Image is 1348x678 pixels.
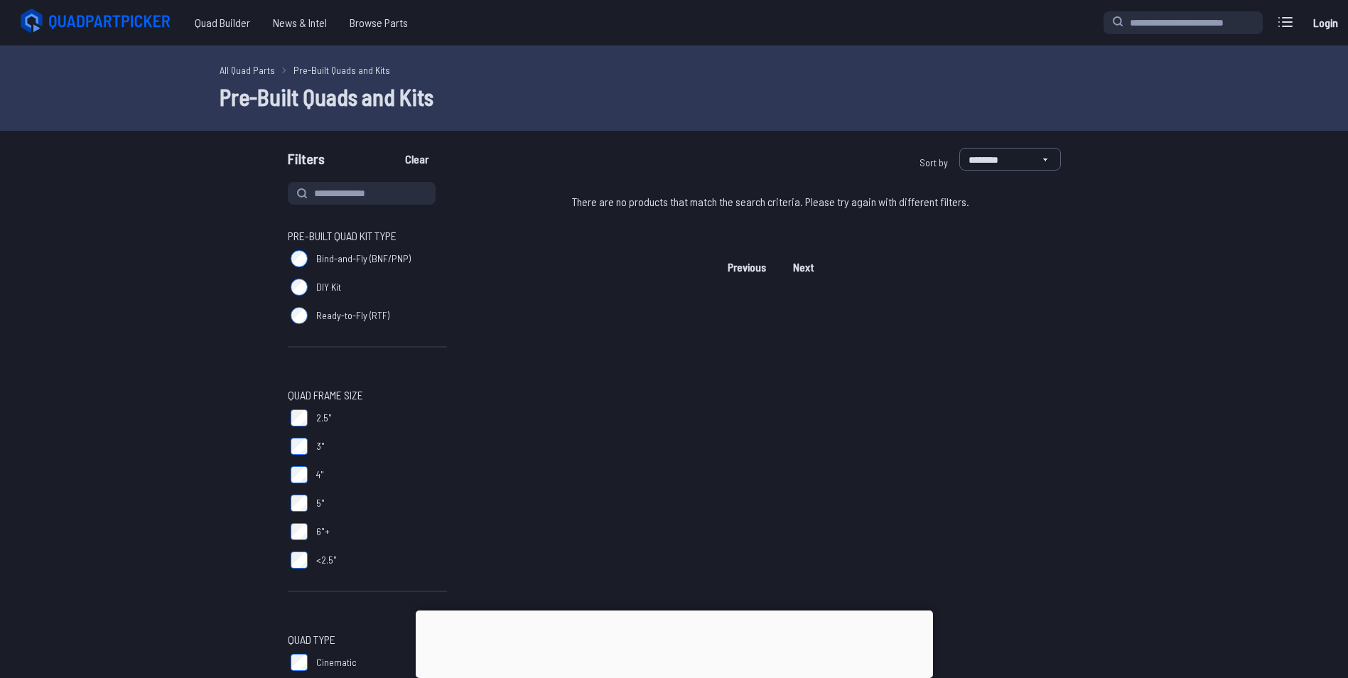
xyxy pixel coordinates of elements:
input: <2.5" [291,551,308,569]
input: DIY Kit [291,279,308,296]
input: 3" [291,438,308,455]
span: Bind-and-Fly (BNF/PNP) [316,252,411,266]
a: Login [1308,9,1342,37]
span: Quad Frame Size [288,387,363,404]
a: All Quad Parts [220,63,275,77]
span: 4" [316,468,324,482]
a: Quad Builder [183,9,261,37]
span: Ready-to-Fly (RTF) [316,308,389,323]
span: Filters [288,148,325,176]
input: 2.5" [291,409,308,426]
span: DIY Kit [316,280,341,294]
a: Pre-Built Quads and Kits [293,63,390,77]
input: Ready-to-Fly (RTF) [291,307,308,324]
h1: Pre-Built Quads and Kits [220,80,1129,114]
input: Bind-and-Fly (BNF/PNP) [291,250,308,267]
input: 6"+ [291,523,308,540]
input: 5" [291,495,308,512]
span: 5" [316,496,325,510]
iframe: Advertisement [416,610,933,674]
input: Cinematic [291,654,308,671]
a: Browse Parts [338,9,419,37]
select: Sort by [959,148,1061,171]
span: Cinematic [316,655,357,669]
span: 6"+ [316,524,330,539]
span: Pre-Built Quad Kit Type [288,227,397,244]
span: Sort by [920,156,948,168]
span: 2.5" [316,411,332,425]
span: <2.5" [316,553,337,567]
input: 4" [291,466,308,483]
div: There are no products that match the search criteria. Please try again with different filters. [481,182,1061,222]
button: Clear [393,148,441,171]
span: Quad Type [288,631,335,648]
span: 3" [316,439,325,453]
a: News & Intel [261,9,338,37]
